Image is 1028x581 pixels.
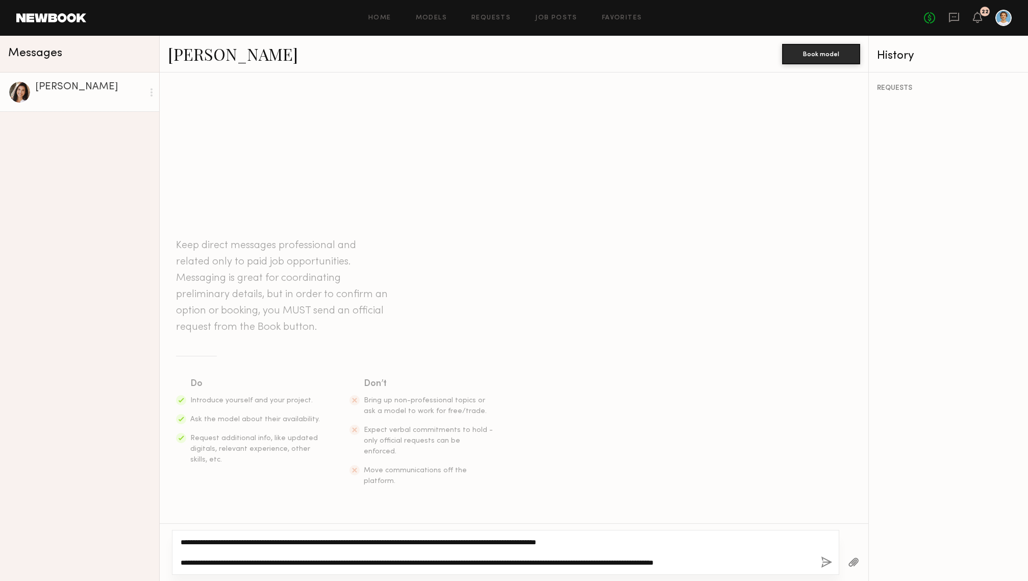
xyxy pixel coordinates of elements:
[190,377,321,391] div: Do
[364,397,487,415] span: Bring up non-professional topics or ask a model to work for free/trade.
[877,85,1020,92] div: REQUESTS
[471,15,511,21] a: Requests
[364,467,467,485] span: Move communications off the platform.
[782,49,860,58] a: Book model
[190,416,320,423] span: Ask the model about their availability.
[190,435,318,463] span: Request additional info, like updated digitals, relevant experience, other skills, etc.
[364,427,493,455] span: Expect verbal commitments to hold - only official requests can be enforced.
[416,15,447,21] a: Models
[535,15,578,21] a: Job Posts
[782,44,860,64] button: Book model
[8,47,62,59] span: Messages
[368,15,391,21] a: Home
[168,43,298,65] a: [PERSON_NAME]
[190,397,313,404] span: Introduce yourself and your project.
[176,237,390,335] header: Keep direct messages professional and related only to paid job opportunities. Messaging is great ...
[364,377,494,391] div: Don’t
[982,9,989,15] div: 22
[877,50,1020,62] div: History
[602,15,642,21] a: Favorites
[35,82,144,92] div: [PERSON_NAME]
